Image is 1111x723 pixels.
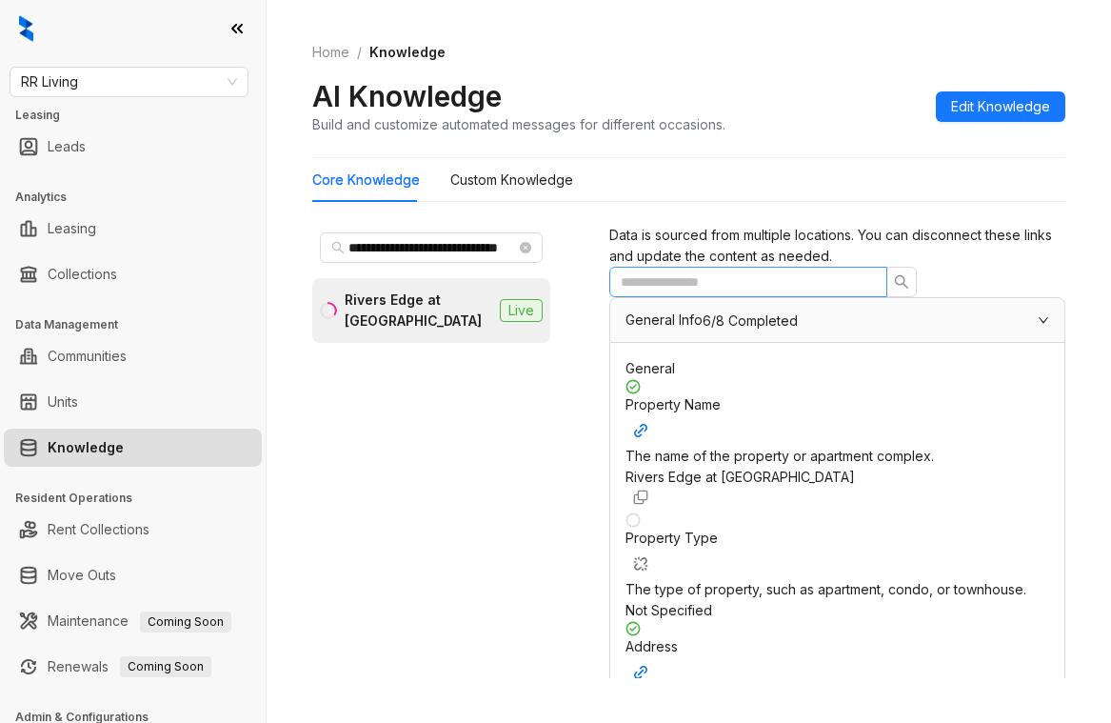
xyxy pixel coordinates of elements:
[15,189,266,206] h3: Analytics
[48,429,124,467] a: Knowledge
[894,274,909,290] span: search
[520,242,531,253] span: close-circle
[140,612,231,633] span: Coming Soon
[4,511,262,549] li: Rent Collections
[703,314,798,328] span: 6/8 Completed
[4,556,262,594] li: Move Outs
[625,528,1049,579] div: Property Type
[312,114,725,134] div: Build and customize automated messages for different occasions.
[48,511,149,549] a: Rent Collections
[625,394,1049,446] div: Property Name
[625,360,675,376] span: General
[4,210,262,248] li: Leasing
[48,648,211,686] a: RenewalsComing Soon
[15,490,266,507] h3: Resident Operations
[48,210,96,248] a: Leasing
[500,299,543,322] span: Live
[625,600,1049,621] div: Not Specified
[15,107,266,124] h3: Leasing
[625,446,1049,467] div: The name of the property or apartment complex.
[48,255,117,293] a: Collections
[4,429,262,467] li: Knowledge
[48,383,78,421] a: Units
[21,68,237,96] span: RR Living
[48,128,86,166] a: Leads
[1038,314,1049,326] span: expanded
[312,78,502,114] h2: AI Knowledge
[357,42,362,63] li: /
[331,241,345,254] span: search
[625,636,1049,688] div: Address
[4,602,262,640] li: Maintenance
[4,648,262,686] li: Renewals
[951,96,1050,117] span: Edit Knowledge
[48,337,127,375] a: Communities
[308,42,353,63] a: Home
[4,255,262,293] li: Collections
[19,15,33,42] img: logo
[15,316,266,333] h3: Data Management
[345,290,492,331] div: Rivers Edge at [GEOGRAPHIC_DATA]
[4,337,262,375] li: Communities
[625,469,855,485] span: Rivers Edge at [GEOGRAPHIC_DATA]
[48,556,116,594] a: Move Outs
[936,91,1065,122] button: Edit Knowledge
[4,383,262,421] li: Units
[312,170,420,191] div: Core Knowledge
[610,298,1064,342] div: General Info6/8 Completed
[609,225,1065,267] div: Data is sourced from multiple locations. You can disconnect these links and update the content as...
[369,44,446,60] span: Knowledge
[120,656,211,677] span: Coming Soon
[4,128,262,166] li: Leads
[625,311,703,328] span: General Info
[625,579,1049,600] div: The type of property, such as apartment, condo, or townhouse.
[450,170,573,191] div: Custom Knowledge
